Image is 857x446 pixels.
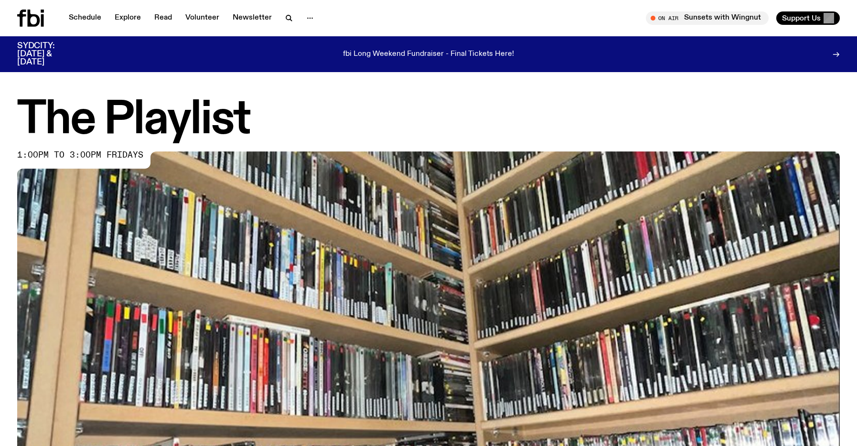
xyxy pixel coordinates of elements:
[646,11,769,25] button: On AirSunsets with Wingnut
[180,11,225,25] a: Volunteer
[227,11,278,25] a: Newsletter
[63,11,107,25] a: Schedule
[343,50,514,59] p: fbi Long Weekend Fundraiser - Final Tickets Here!
[782,14,821,22] span: Support Us
[109,11,147,25] a: Explore
[149,11,178,25] a: Read
[17,151,143,159] span: 1:00pm to 3:00pm fridays
[17,99,840,142] h1: The Playlist
[17,42,78,66] h3: SYDCITY: [DATE] & [DATE]
[776,11,840,25] button: Support Us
